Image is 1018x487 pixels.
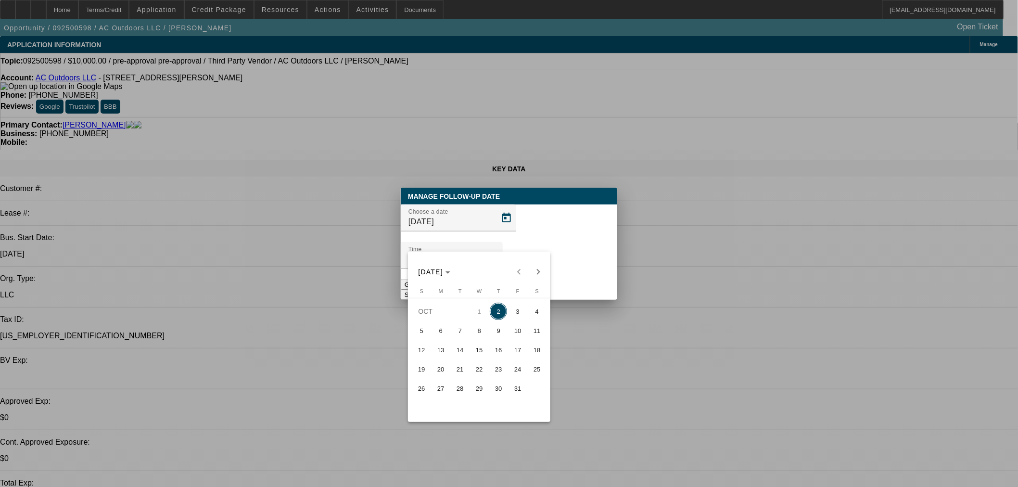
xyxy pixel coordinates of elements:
button: October 21, 2025 [450,359,470,379]
button: October 18, 2025 [527,340,547,359]
span: 15 [471,341,488,359]
span: 23 [490,360,507,378]
span: 8 [471,322,488,339]
span: 19 [413,360,430,378]
span: 28 [451,380,469,397]
button: October 11, 2025 [527,321,547,340]
span: 17 [509,341,526,359]
span: 7 [451,322,469,339]
button: October 12, 2025 [412,340,431,359]
span: W [477,288,482,294]
span: M [439,288,443,294]
button: October 10, 2025 [508,321,527,340]
span: 27 [432,380,449,397]
span: S [420,288,423,294]
span: 11 [528,322,546,339]
button: October 23, 2025 [489,359,508,379]
button: October 14, 2025 [450,340,470,359]
button: October 16, 2025 [489,340,508,359]
button: October 15, 2025 [470,340,489,359]
button: October 22, 2025 [470,359,489,379]
span: 21 [451,360,469,378]
button: October 7, 2025 [450,321,470,340]
span: 12 [413,341,430,359]
button: October 8, 2025 [470,321,489,340]
span: F [516,288,520,294]
span: 14 [451,341,469,359]
button: October 30, 2025 [489,379,508,398]
span: 6 [432,322,449,339]
span: 20 [432,360,449,378]
span: 25 [528,360,546,378]
button: October 17, 2025 [508,340,527,359]
span: 4 [528,303,546,320]
td: OCT [412,302,470,321]
button: October 2, 2025 [489,302,508,321]
button: Choose month and year [415,263,455,281]
span: 10 [509,322,526,339]
button: October 1, 2025 [470,302,489,321]
button: October 25, 2025 [527,359,547,379]
span: 2 [490,303,507,320]
span: 26 [413,380,430,397]
button: October 4, 2025 [527,302,547,321]
button: Next month [529,262,548,282]
button: October 31, 2025 [508,379,527,398]
span: 16 [490,341,507,359]
button: October 24, 2025 [508,359,527,379]
button: October 27, 2025 [431,379,450,398]
span: 3 [509,303,526,320]
span: T [497,288,500,294]
button: October 29, 2025 [470,379,489,398]
button: October 5, 2025 [412,321,431,340]
button: October 28, 2025 [450,379,470,398]
span: [DATE] [419,268,444,276]
span: 13 [432,341,449,359]
button: October 6, 2025 [431,321,450,340]
span: 31 [509,380,526,397]
span: 1 [471,303,488,320]
button: October 9, 2025 [489,321,508,340]
span: S [535,288,539,294]
button: October 3, 2025 [508,302,527,321]
span: 18 [528,341,546,359]
span: 22 [471,360,488,378]
span: 29 [471,380,488,397]
span: 5 [413,322,430,339]
button: October 20, 2025 [431,359,450,379]
span: 24 [509,360,526,378]
span: 30 [490,380,507,397]
button: October 13, 2025 [431,340,450,359]
button: October 26, 2025 [412,379,431,398]
button: October 19, 2025 [412,359,431,379]
span: T [458,288,462,294]
span: 9 [490,322,507,339]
